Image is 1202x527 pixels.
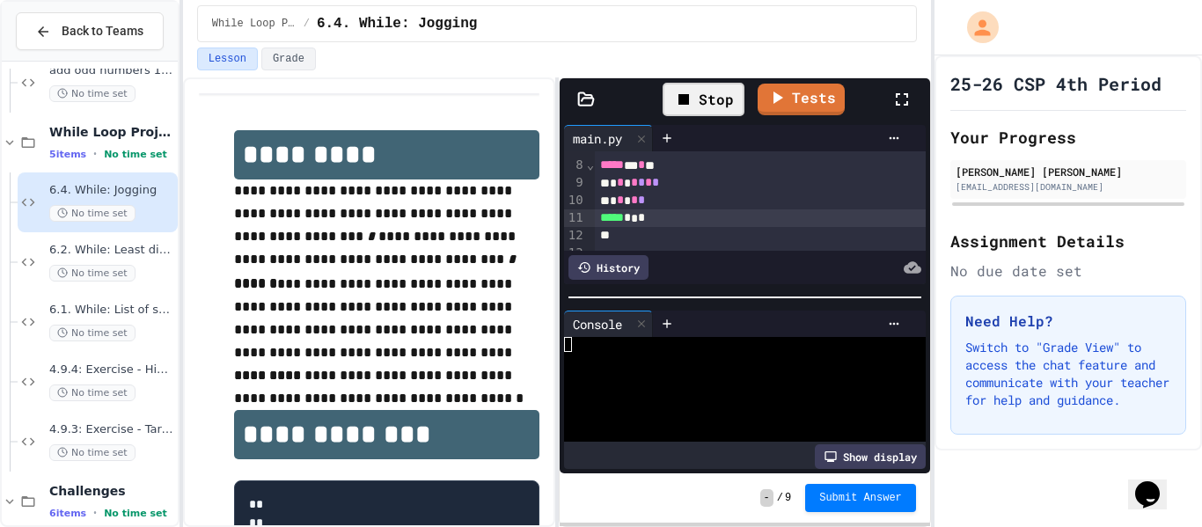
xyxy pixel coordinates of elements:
div: History [568,255,649,280]
span: 6.2. While: Least divisor [49,243,174,258]
span: No time set [104,149,167,160]
span: While Loop Projects [212,17,297,31]
span: 6.1. While: List of squares [49,303,174,318]
span: No time set [49,325,136,341]
span: 4.9.3: Exercise - Target Sum [49,422,174,437]
div: Show display [815,444,926,469]
span: No time set [104,508,167,519]
button: Grade [261,48,316,70]
div: main.py [564,125,653,151]
div: 10 [564,192,586,209]
span: • [93,147,97,161]
span: Challenges [49,483,174,499]
div: No due date set [950,260,1186,282]
span: While Loop Projects [49,124,174,140]
span: - [760,489,773,507]
span: 5 items [49,149,86,160]
div: My Account [949,7,1003,48]
a: Tests [758,84,845,115]
span: No time set [49,265,136,282]
div: 11 [564,209,586,227]
span: 4.9.4: Exercise - Higher or Lower I [49,362,174,377]
div: 9 [564,174,586,192]
span: No time set [49,205,136,222]
div: [EMAIL_ADDRESS][DOMAIN_NAME] [956,180,1181,194]
div: 8 [564,157,586,174]
span: No time set [49,444,136,461]
h3: Need Help? [965,311,1171,332]
span: Submit Answer [819,491,902,505]
span: 6.4. While: Jogging [317,13,477,34]
span: / [304,17,310,31]
h2: Your Progress [950,125,1186,150]
span: / [777,491,783,505]
span: No time set [49,85,136,102]
div: Stop [663,83,744,116]
div: 12 [564,227,586,245]
iframe: chat widget [1128,457,1184,509]
div: Console [564,311,653,337]
button: Lesson [197,48,258,70]
span: 6 items [49,508,86,519]
h1: 25-26 CSP 4th Period [950,71,1162,96]
h2: Assignment Details [950,229,1186,253]
button: Submit Answer [805,484,916,512]
button: Back to Teams [16,12,164,50]
span: 9 [785,491,791,505]
span: Fold line [586,157,595,172]
div: main.py [564,129,631,148]
span: • [93,506,97,520]
p: Switch to "Grade View" to access the chat feature and communicate with your teacher for help and ... [965,339,1171,409]
div: [PERSON_NAME] [PERSON_NAME] [956,164,1181,179]
span: Back to Teams [62,22,143,40]
span: add odd numbers 1-1000 [49,63,174,78]
span: No time set [49,384,136,401]
span: 6.4. While: Jogging [49,183,174,198]
div: Console [564,315,631,333]
div: 13 [564,245,586,262]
